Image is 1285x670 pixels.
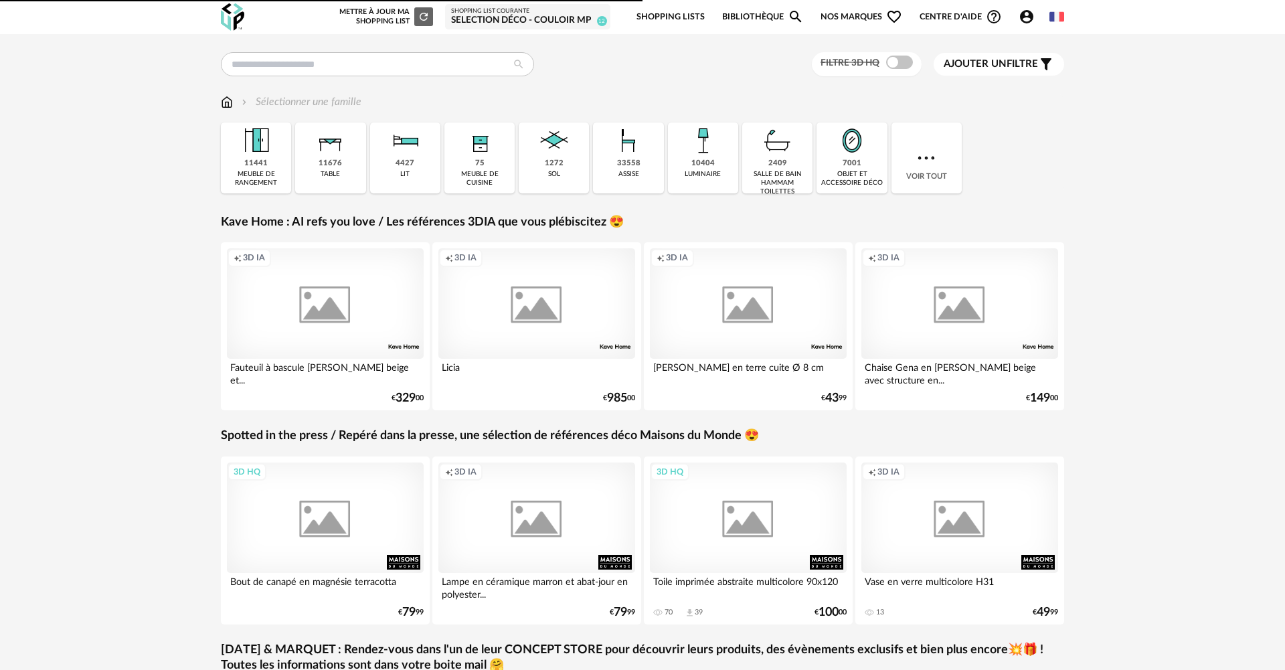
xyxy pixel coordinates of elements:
[610,608,635,617] div: € 99
[876,608,884,617] div: 13
[644,456,853,624] a: 3D HQ Toile imprimée abstraite multicolore 90x120 70 Download icon 39 €10000
[891,122,962,193] div: Voir tout
[545,159,564,169] div: 1272
[597,16,607,26] span: 12
[239,94,250,110] img: svg+xml;base64,PHN2ZyB3aWR0aD0iMTYiIGhlaWdodD0iMTYiIHZpZXdCb3g9IjAgMCAxNiAxNiIgZmlsbD0ibm9uZSIgeG...
[685,122,721,159] img: Luminaire.png
[1038,56,1054,72] span: Filter icon
[614,608,627,617] span: 79
[451,7,604,15] div: Shopping List courante
[610,122,647,159] img: Assise.png
[986,9,1002,25] span: Help Circle Outline icon
[418,13,430,20] span: Refresh icon
[722,1,804,33] a: BibliothèqueMagnify icon
[475,159,485,169] div: 75
[321,170,340,179] div: table
[1026,394,1058,403] div: € 00
[650,359,847,386] div: [PERSON_NAME] en terre cuite Ø 8 cm
[445,252,453,263] span: Creation icon
[238,122,274,159] img: Meuble%20de%20rangement.png
[666,252,688,263] span: 3D IA
[855,456,1064,624] a: Creation icon 3D IA Vase en verre multicolore H31 13 €4999
[400,170,410,179] div: lit
[451,7,604,27] a: Shopping List courante Selection déco - Couloir MP 12
[451,15,604,27] div: Selection déco - Couloir MP
[691,159,715,169] div: 10404
[221,456,430,624] a: 3D HQ Bout de canapé en magnésie terracotta €7999
[920,9,1002,25] span: Centre d'aideHelp Circle Outline icon
[243,252,265,263] span: 3D IA
[821,1,902,33] span: Nos marques
[227,359,424,386] div: Fauteuil à bascule [PERSON_NAME] beige et...
[432,242,641,410] a: Creation icon 3D IA Licia €98500
[227,573,424,600] div: Bout de canapé en magnésie terracotta
[685,170,721,179] div: luminaire
[402,608,416,617] span: 79
[548,170,560,179] div: sol
[825,394,839,403] span: 43
[877,467,899,477] span: 3D IA
[877,252,899,263] span: 3D IA
[239,94,361,110] div: Sélectionner une famille
[1019,9,1035,25] span: Account Circle icon
[396,159,414,169] div: 4427
[607,394,627,403] span: 985
[861,573,1058,600] div: Vase en verre multicolore H31
[313,122,349,159] img: Table.png
[438,573,635,600] div: Lampe en céramique marron et abat-jour en polyester...
[760,122,796,159] img: Salle%20de%20bain.png
[746,170,808,196] div: salle de bain hammam toilettes
[886,9,902,25] span: Heart Outline icon
[815,608,847,617] div: € 00
[617,159,640,169] div: 33558
[1037,608,1050,617] span: 49
[448,170,511,187] div: meuble de cuisine
[934,53,1064,76] button: Ajouter unfiltre Filter icon
[650,573,847,600] div: Toile imprimée abstraite multicolore 90x120
[319,159,342,169] div: 11676
[244,159,268,169] div: 11441
[225,170,287,187] div: meuble de rangement
[944,58,1038,71] span: filtre
[861,359,1058,386] div: Chaise Gena en [PERSON_NAME] beige avec structure en...
[788,9,804,25] span: Magnify icon
[454,252,477,263] span: 3D IA
[398,608,424,617] div: € 99
[387,122,423,159] img: Literie.png
[1033,608,1058,617] div: € 99
[603,394,635,403] div: € 00
[768,159,787,169] div: 2409
[462,122,498,159] img: Rangement.png
[432,456,641,624] a: Creation icon 3D IA Lampe en céramique marron et abat-jour en polyester... €7999
[1030,394,1050,403] span: 149
[644,242,853,410] a: Creation icon 3D IA [PERSON_NAME] en terre cuite Ø 8 cm €4399
[234,252,242,263] span: Creation icon
[396,394,416,403] span: 329
[821,170,883,187] div: objet et accessoire déco
[337,7,433,26] div: Mettre à jour ma Shopping List
[221,242,430,410] a: Creation icon 3D IA Fauteuil à bascule [PERSON_NAME] beige et... €32900
[665,608,673,617] div: 70
[536,122,572,159] img: Sol.png
[636,1,705,33] a: Shopping Lists
[685,608,695,618] span: Download icon
[821,58,879,68] span: Filtre 3D HQ
[445,467,453,477] span: Creation icon
[651,463,689,481] div: 3D HQ
[868,252,876,263] span: Creation icon
[944,59,1007,69] span: Ajouter un
[1049,9,1064,24] img: fr
[1019,9,1041,25] span: Account Circle icon
[657,252,665,263] span: Creation icon
[438,359,635,386] div: Licia
[392,394,424,403] div: € 00
[819,608,839,617] span: 100
[221,215,624,230] a: Kave Home : AI refs you love / Les références 3DIA que vous plébiscitez 😍
[221,428,759,444] a: Spotted in the press / Repéré dans la presse, une sélection de références déco Maisons du Monde 😍
[221,3,244,31] img: OXP
[868,467,876,477] span: Creation icon
[695,608,703,617] div: 39
[618,170,639,179] div: assise
[843,159,861,169] div: 7001
[221,94,233,110] img: svg+xml;base64,PHN2ZyB3aWR0aD0iMTYiIGhlaWdodD0iMTciIHZpZXdCb3g9IjAgMCAxNiAxNyIgZmlsbD0ibm9uZSIgeG...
